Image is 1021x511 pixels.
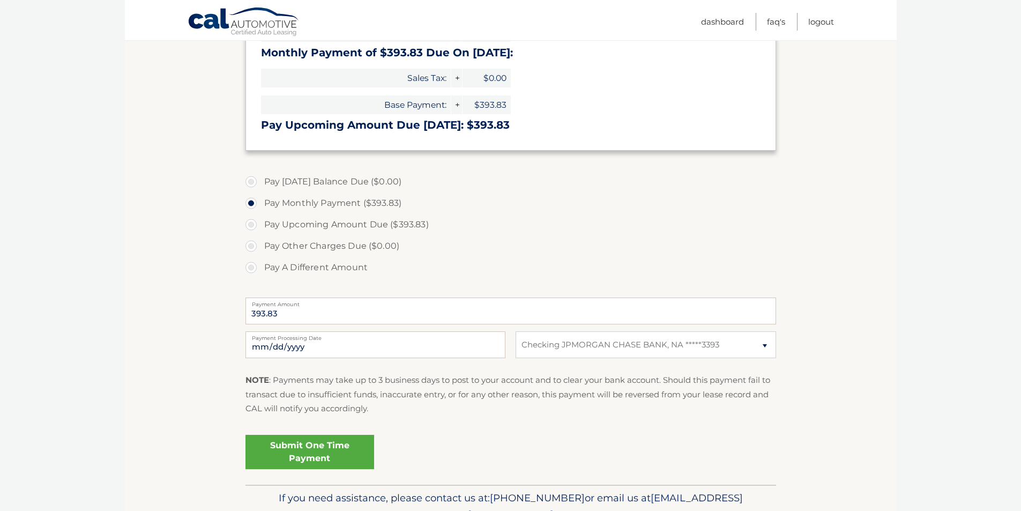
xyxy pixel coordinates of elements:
[245,298,776,324] input: Payment Amount
[245,375,269,385] strong: NOTE
[261,119,761,132] h3: Pay Upcoming Amount Due [DATE]: $393.83
[451,69,462,87] span: +
[245,298,776,306] label: Payment Amount
[245,214,776,235] label: Pay Upcoming Amount Due ($393.83)
[245,235,776,257] label: Pay Other Charges Due ($0.00)
[245,171,776,192] label: Pay [DATE] Balance Due ($0.00)
[245,257,776,278] label: Pay A Different Amount
[463,95,511,114] span: $393.83
[245,192,776,214] label: Pay Monthly Payment ($393.83)
[463,69,511,87] span: $0.00
[490,492,585,504] span: [PHONE_NUMBER]
[245,373,776,416] p: : Payments may take up to 3 business days to post to your account and to clear your bank account....
[245,331,505,358] input: Payment Date
[261,46,761,60] h3: Monthly Payment of $393.83 Due On [DATE]:
[261,69,451,87] span: Sales Tax:
[245,435,374,469] a: Submit One Time Payment
[261,95,451,114] span: Base Payment:
[767,13,785,31] a: FAQ's
[701,13,744,31] a: Dashboard
[451,95,462,114] span: +
[188,7,300,38] a: Cal Automotive
[245,331,505,340] label: Payment Processing Date
[808,13,834,31] a: Logout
